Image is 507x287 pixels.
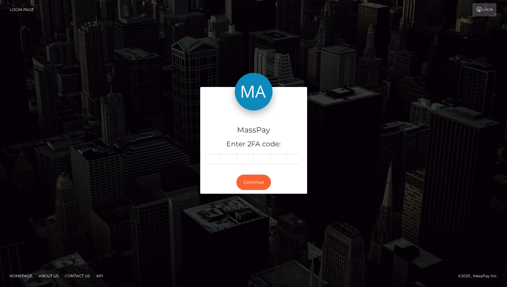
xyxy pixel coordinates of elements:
div: © 2025 , MassPay Inc. [458,273,502,279]
h5: Enter 2FA code: [205,139,302,149]
button: Continue [236,175,271,190]
img: MassPay [235,73,273,111]
a: Contact Us [62,271,92,281]
a: Login [472,3,496,16]
a: Login Page [10,3,34,16]
a: Homepage [7,271,35,281]
a: About Us [36,271,61,281]
h4: MassPay [205,125,302,136]
a: API [94,271,106,281]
